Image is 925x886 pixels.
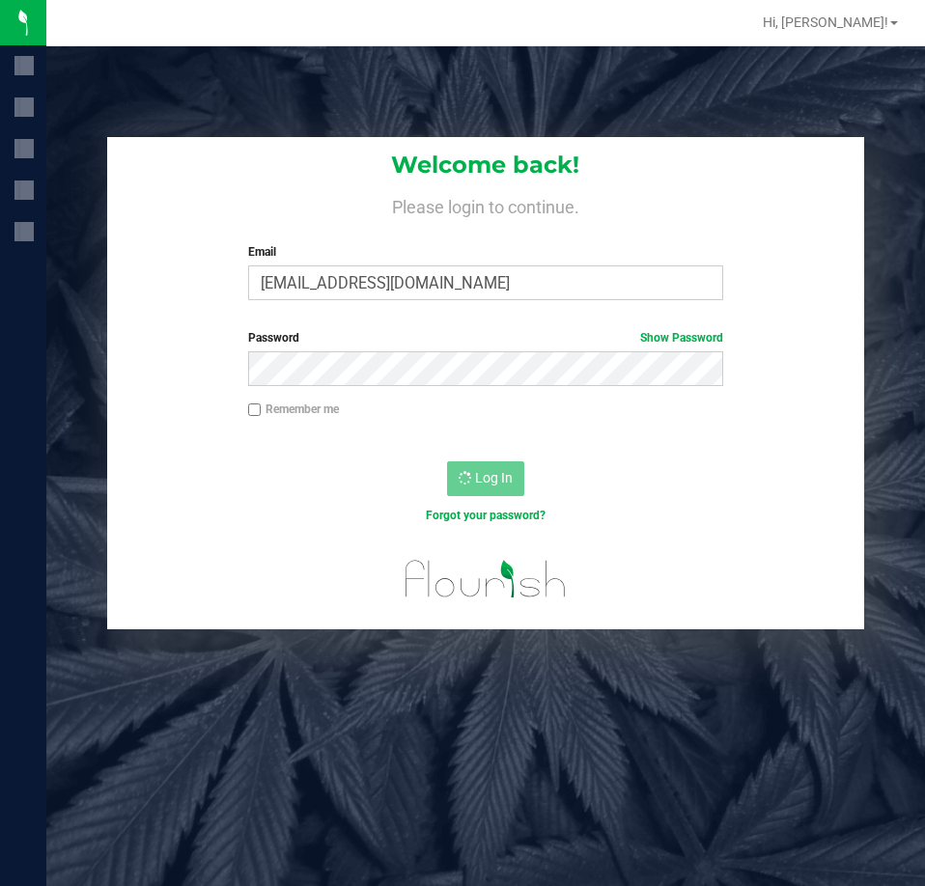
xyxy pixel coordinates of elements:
[447,461,524,496] button: Log In
[640,331,723,345] a: Show Password
[248,401,339,418] label: Remember me
[475,470,513,485] span: Log In
[426,509,546,522] a: Forgot your password?
[248,331,299,345] span: Password
[248,403,262,417] input: Remember me
[391,544,580,614] img: flourish_logo.svg
[763,14,888,30] span: Hi, [PERSON_NAME]!
[107,193,863,216] h4: Please login to continue.
[248,243,723,261] label: Email
[107,152,863,178] h1: Welcome back!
